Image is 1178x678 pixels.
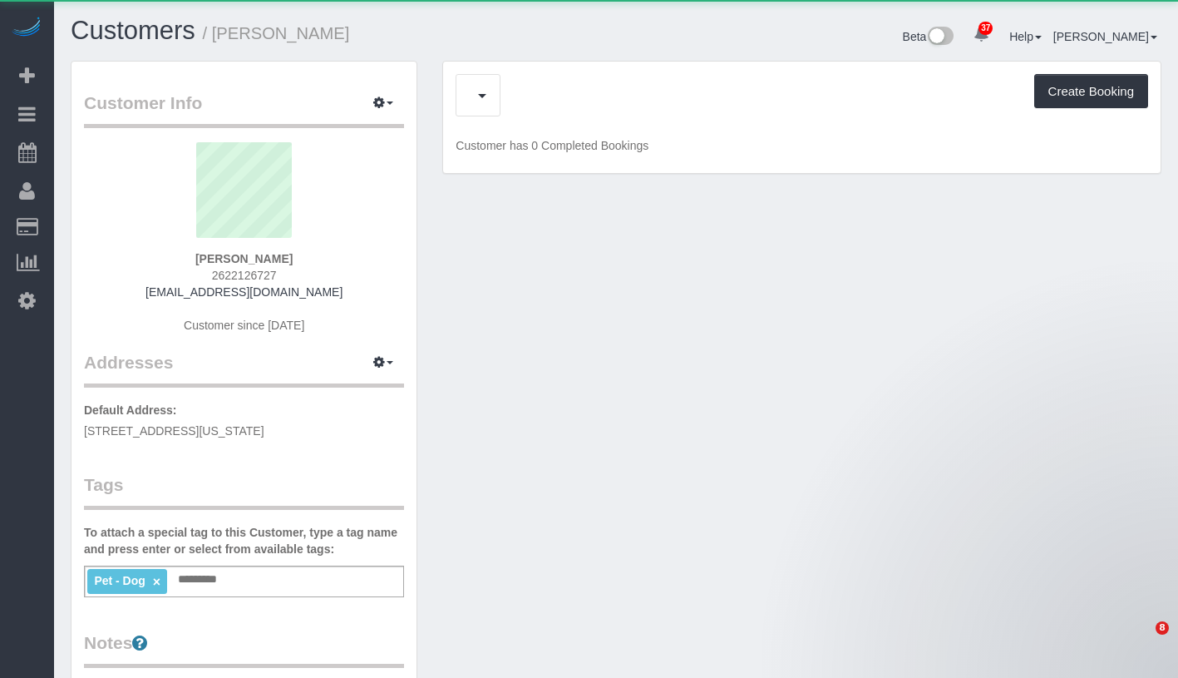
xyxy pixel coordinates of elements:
[84,424,264,438] span: [STREET_ADDRESS][US_STATE]
[184,319,304,332] span: Customer since [DATE]
[84,402,177,418] label: Default Address:
[94,574,145,587] span: Pet - Dog
[978,22,993,35] span: 37
[1034,74,1148,109] button: Create Booking
[84,91,404,128] legend: Customer Info
[71,16,195,45] a: Customers
[195,252,293,265] strong: [PERSON_NAME]
[84,524,404,557] label: To attach a special tag to this Customer, type a tag name and press enter or select from availabl...
[456,137,1148,154] p: Customer has 0 Completed Bookings
[1009,30,1042,43] a: Help
[145,285,343,299] a: [EMAIL_ADDRESS][DOMAIN_NAME]
[1156,621,1169,635] span: 8
[903,30,954,43] a: Beta
[965,17,998,53] a: 37
[926,27,954,48] img: New interface
[1121,621,1161,661] iframe: Intercom live chat
[153,575,160,589] a: ×
[84,631,404,668] legend: Notes
[212,269,277,282] span: 2622126727
[1053,30,1157,43] a: [PERSON_NAME]
[84,473,404,510] legend: Tags
[10,17,43,40] img: Automaid Logo
[203,24,350,42] small: / [PERSON_NAME]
